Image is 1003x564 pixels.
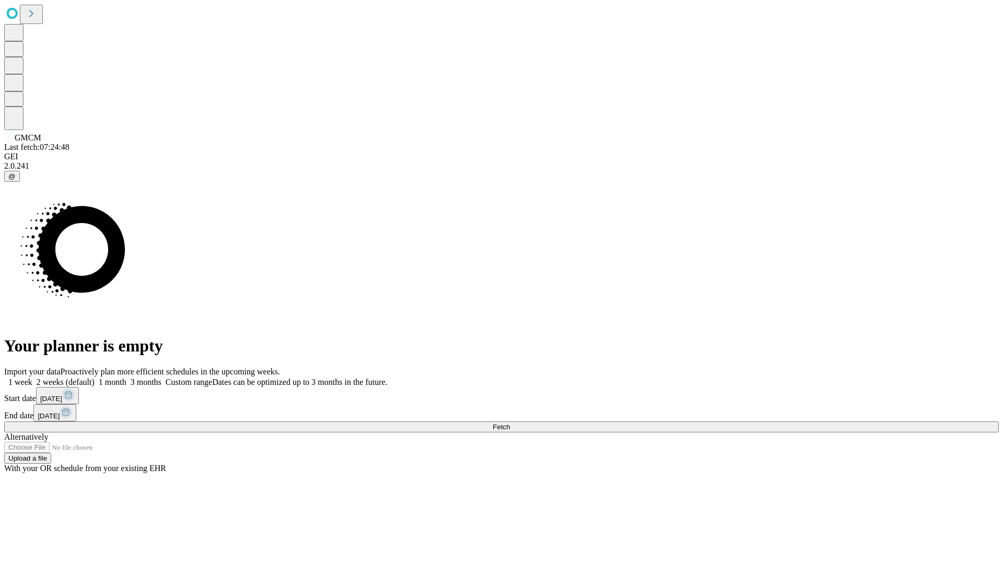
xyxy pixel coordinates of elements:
[4,367,61,376] span: Import your data
[493,423,510,431] span: Fetch
[4,421,999,432] button: Fetch
[33,404,76,421] button: [DATE]
[8,172,16,180] span: @
[38,412,60,420] span: [DATE]
[4,404,999,421] div: End date
[15,133,41,142] span: GMCM
[40,395,62,403] span: [DATE]
[36,387,79,404] button: [DATE]
[4,161,999,171] div: 2.0.241
[4,152,999,161] div: GEI
[4,453,51,464] button: Upload a file
[4,432,48,441] span: Alternatively
[8,378,32,386] span: 1 week
[99,378,126,386] span: 1 month
[212,378,387,386] span: Dates can be optimized up to 3 months in the future.
[4,171,20,182] button: @
[131,378,161,386] span: 3 months
[37,378,95,386] span: 2 weeks (default)
[4,336,999,356] h1: Your planner is empty
[61,367,280,376] span: Proactively plan more efficient schedules in the upcoming weeks.
[4,143,69,151] span: Last fetch: 07:24:48
[4,464,166,473] span: With your OR schedule from your existing EHR
[166,378,212,386] span: Custom range
[4,387,999,404] div: Start date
